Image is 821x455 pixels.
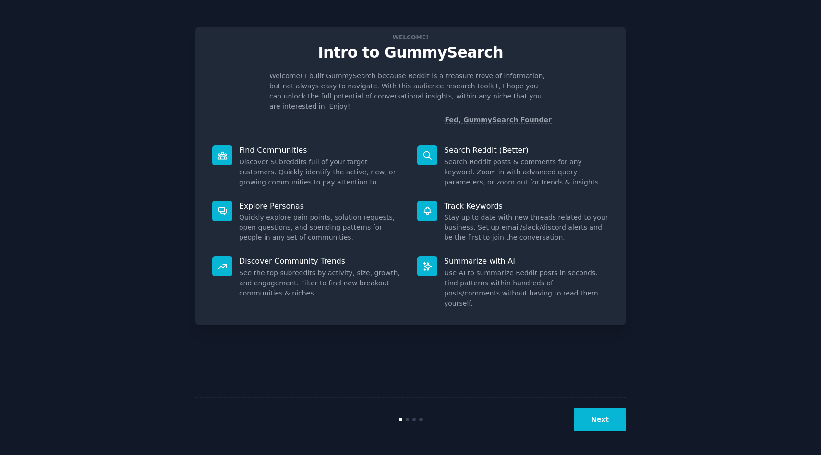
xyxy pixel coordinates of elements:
[444,201,609,211] p: Track Keywords
[239,268,404,298] dd: See the top subreddits by activity, size, growth, and engagement. Filter to find new breakout com...
[239,256,404,266] p: Discover Community Trends
[444,212,609,243] dd: Stay up to date with new threads related to your business. Set up email/slack/discord alerts and ...
[574,408,626,431] button: Next
[442,115,552,125] div: -
[445,116,552,124] a: Fed, GummySearch Founder
[269,71,552,111] p: Welcome! I built GummySearch because Reddit is a treasure trove of information, but not always ea...
[239,212,404,243] dd: Quickly explore pain points, solution requests, open questions, and spending patterns for people ...
[239,157,404,187] dd: Discover Subreddits full of your target customers. Quickly identify the active, new, or growing c...
[205,44,616,61] p: Intro to GummySearch
[444,268,609,308] dd: Use AI to summarize Reddit posts in seconds. Find patterns within hundreds of posts/comments with...
[239,145,404,155] p: Find Communities
[239,201,404,211] p: Explore Personas
[444,256,609,266] p: Summarize with AI
[391,32,430,42] span: Welcome!
[444,157,609,187] dd: Search Reddit posts & comments for any keyword. Zoom in with advanced query parameters, or zoom o...
[444,145,609,155] p: Search Reddit (Better)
